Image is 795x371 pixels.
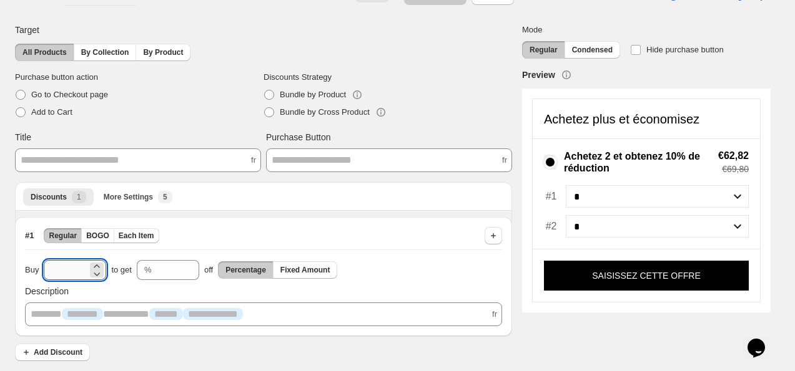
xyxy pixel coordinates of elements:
button: SAISISSEZ CETTE OFFRE [544,261,749,291]
span: Purchase button action [15,71,264,84]
span: Achetez 2 et obtenez 10% de réduction [564,150,707,174]
button: Percentage [218,261,274,279]
button: Regular [522,41,565,59]
span: BOGO [86,231,109,241]
span: By Product [143,47,183,57]
button: Fixed Amount [273,261,338,279]
button: All Products [15,44,74,61]
span: €62,82 [718,151,749,161]
h4: Achetez plus et économisez [544,113,699,125]
button: By Product [136,44,190,61]
span: off [204,264,213,276]
button: By Collection [74,44,137,61]
span: Discounts [31,192,67,202]
span: All Products [22,47,67,57]
button: Regular [44,228,82,243]
span: €69,80 [718,165,749,173]
span: Title [15,131,31,143]
div: % [144,264,152,276]
button: Add Discount [15,344,90,361]
span: Condensed [572,45,613,55]
span: #2 [544,220,558,233]
span: Add Discount [34,347,82,357]
span: #1 [544,190,558,203]
span: Bundle by Cross Product [280,107,370,117]
span: Go to Checkout page [31,90,108,99]
span: More Settings [104,192,153,202]
span: Purchase Button [266,131,331,143]
span: fr [502,154,507,166]
span: Percentage [225,265,266,275]
span: Regular [530,45,558,55]
div: Total savings [707,151,749,173]
span: Fixed Amount [280,265,330,275]
button: Condensed [565,41,620,59]
input: Achetez 2 et obtenez 10% de réduction [544,155,556,170]
span: Mode [522,24,771,36]
button: Each Item [114,228,159,243]
span: 1 [77,192,81,202]
span: Buy [25,264,39,276]
span: # 1 [25,229,34,242]
span: Discounts Strategy [264,71,512,84]
span: Each Item [119,231,154,241]
span: fr [251,154,256,166]
span: Bundle by Product [280,90,346,99]
span: Hide purchase button [646,45,724,54]
iframe: chat widget [743,321,783,359]
span: Add to Cart [31,107,72,117]
h3: Preview [522,69,555,81]
span: Target [15,24,39,36]
span: By Collection [81,47,129,57]
span: fr [492,308,497,320]
span: 5 [163,192,167,202]
span: Description [25,285,69,297]
button: BOGO [81,228,114,243]
span: to get [111,264,132,276]
span: Regular [49,231,77,241]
